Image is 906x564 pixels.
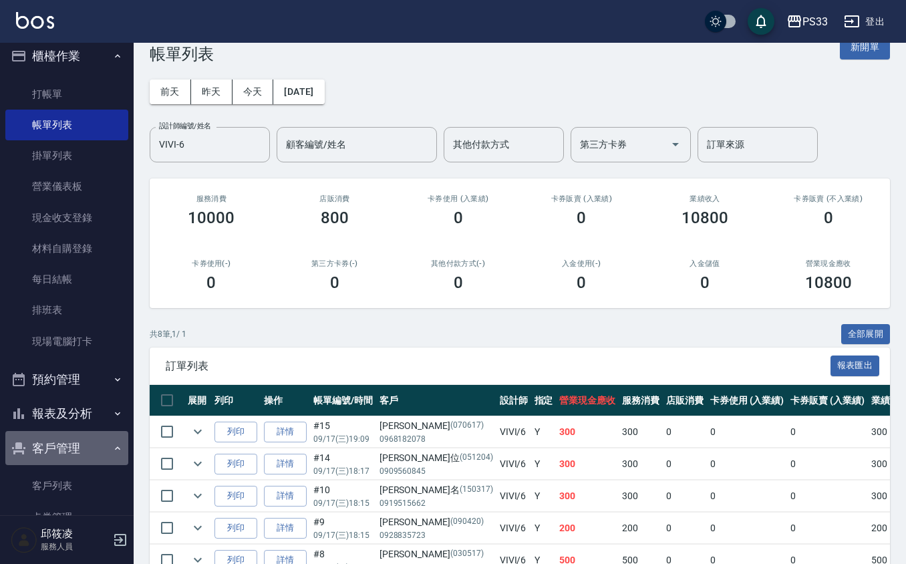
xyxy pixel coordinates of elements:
a: 排班表 [5,295,128,325]
h3: 10000 [188,208,235,227]
div: [PERSON_NAME] [380,547,493,561]
h2: 其他付款方式(-) [412,259,504,268]
button: 櫃檯作業 [5,39,128,74]
td: 300 [556,448,619,480]
div: [PERSON_NAME]位 [380,451,493,465]
h3: 服務消費 [166,194,257,203]
h2: 卡券使用 (入業績) [412,194,504,203]
p: 0928835723 [380,529,493,541]
a: 新開單 [840,40,890,53]
td: 300 [619,480,663,512]
button: expand row [188,486,208,506]
button: 報表匯出 [830,356,880,376]
a: 掛單列表 [5,140,128,171]
p: 09/17 (三) 18:15 [313,529,373,541]
td: Y [531,416,557,448]
button: expand row [188,454,208,474]
a: 報表匯出 [830,359,880,372]
h2: 卡券販賣 (不入業績) [782,194,874,203]
td: 300 [619,448,663,480]
button: 預約管理 [5,362,128,397]
button: expand row [188,422,208,442]
div: [PERSON_NAME]名 [380,483,493,497]
td: 0 [787,513,868,544]
p: (051204) [460,451,493,465]
h3: 0 [824,208,833,227]
a: 現場電腦打卡 [5,326,128,357]
td: 0 [787,448,868,480]
td: 200 [619,513,663,544]
img: Person [11,527,37,553]
h3: 帳單列表 [150,45,214,63]
th: 客戶 [376,385,496,416]
button: PS33 [781,8,833,35]
th: 服務消費 [619,385,663,416]
th: 卡券使用 (入業績) [707,385,788,416]
a: 現金收支登錄 [5,202,128,233]
h3: 0 [454,273,463,292]
a: 詳情 [264,454,307,474]
h3: 10800 [682,208,728,227]
a: 卡券管理 [5,502,128,533]
p: 0968182078 [380,433,493,445]
th: 操作 [261,385,310,416]
td: 0 [787,480,868,512]
button: 報表及分析 [5,396,128,431]
td: #10 [310,480,376,512]
th: 列印 [211,385,261,416]
th: 營業現金應收 [556,385,619,416]
a: 材料自購登錄 [5,233,128,264]
button: 列印 [214,454,257,474]
h3: 0 [206,273,216,292]
button: save [748,8,774,35]
td: #9 [310,513,376,544]
a: 每日結帳 [5,264,128,295]
button: 列印 [214,518,257,539]
th: 設計師 [496,385,531,416]
td: 0 [663,416,707,448]
th: 指定 [531,385,557,416]
td: 0 [707,416,788,448]
span: 訂單列表 [166,360,830,373]
a: 打帳單 [5,79,128,110]
button: 新開單 [840,35,890,59]
td: Y [531,513,557,544]
td: 300 [619,416,663,448]
a: 客戶列表 [5,470,128,501]
a: 營業儀表板 [5,171,128,202]
p: (150317) [460,483,493,497]
td: 0 [663,448,707,480]
button: 全部展開 [841,324,891,345]
h3: 0 [700,273,710,292]
td: #15 [310,416,376,448]
th: 卡券販賣 (入業績) [787,385,868,416]
p: (090420) [450,515,484,529]
a: 詳情 [264,486,307,507]
p: 09/17 (三) 18:15 [313,497,373,509]
td: VIVI /6 [496,480,531,512]
p: 09/17 (三) 18:17 [313,465,373,477]
h2: 營業現金應收 [782,259,874,268]
td: VIVI /6 [496,513,531,544]
button: expand row [188,518,208,538]
td: Y [531,480,557,512]
img: Logo [16,12,54,29]
h5: 邱筱凌 [41,527,109,541]
td: 300 [556,480,619,512]
td: VIVI /6 [496,416,531,448]
h3: 800 [321,208,349,227]
button: 客戶管理 [5,431,128,466]
h2: 第三方卡券(-) [289,259,381,268]
h3: 0 [330,273,339,292]
button: 登出 [839,9,890,34]
h2: 店販消費 [289,194,381,203]
td: 0 [707,480,788,512]
td: 200 [556,513,619,544]
a: 詳情 [264,422,307,442]
a: 帳單列表 [5,110,128,140]
button: [DATE] [273,80,324,104]
a: 詳情 [264,518,307,539]
button: 今天 [233,80,274,104]
button: 前天 [150,80,191,104]
div: [PERSON_NAME] [380,419,493,433]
